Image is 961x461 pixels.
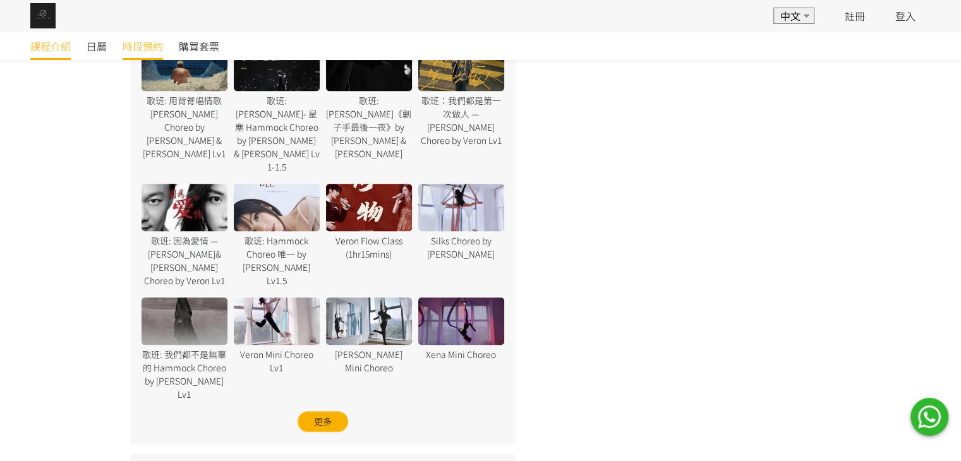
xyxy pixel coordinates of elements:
[142,348,227,401] div: 歌班: 我們都不是無辜的 Hammock Choreo by [PERSON_NAME] Lv1
[234,234,320,287] div: 歌班: Hammock Choreo 唯一 by [PERSON_NAME] Lv1.5
[418,94,504,147] div: 歌班：我們都是第一次做人 — [PERSON_NAME] Choreo by Veron Lv1
[142,234,227,287] div: 歌班: 因為愛情 — [PERSON_NAME]&[PERSON_NAME] Choreo by Veron Lv1
[298,411,348,432] div: 更多
[30,3,56,28] img: img_61c0148bb0266
[87,32,107,60] a: 日曆
[326,348,412,374] div: [PERSON_NAME] Mini Choreo
[87,39,107,54] span: 日曆
[142,94,227,160] div: 歌班: 用背脊唱情歌 [PERSON_NAME] Choreo by [PERSON_NAME] & [PERSON_NAME] Lv1
[179,39,219,54] span: 購買套票
[845,8,865,23] a: 註冊
[123,39,163,54] span: 時段預約
[326,94,412,160] div: 歌班: [PERSON_NAME]《劊子手最後一夜》by [PERSON_NAME] & [PERSON_NAME]
[418,348,504,361] div: Xena Mini Choreo
[895,8,916,23] a: 登入
[30,32,71,60] a: 課程介紹
[326,234,412,261] div: Veron Flow Class (1hr15mins)
[179,32,219,60] a: 購買套票
[234,348,320,374] div: Veron Mini Choreo Lv1
[123,32,163,60] a: 時段預約
[30,39,71,54] span: 課程介紹
[418,234,504,261] div: Silks Choreo by [PERSON_NAME]
[234,94,320,174] div: 歌班: [PERSON_NAME]- 星塵 Hammock Choreo by [PERSON_NAME] & [PERSON_NAME] Lv 1-1.5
